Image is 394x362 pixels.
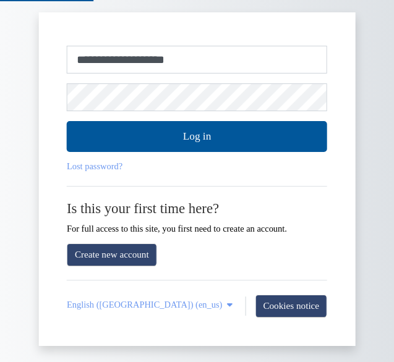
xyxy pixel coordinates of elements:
[67,161,122,171] a: Lost password?
[67,121,327,152] button: Log in
[67,200,327,234] div: For full access to this site, you first need to create an account.
[67,300,236,310] a: English (United States) ‎(en_us)‎
[67,243,157,266] a: Create new account
[67,200,327,217] h2: Is this your first time here?
[255,295,327,318] button: Cookies notice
